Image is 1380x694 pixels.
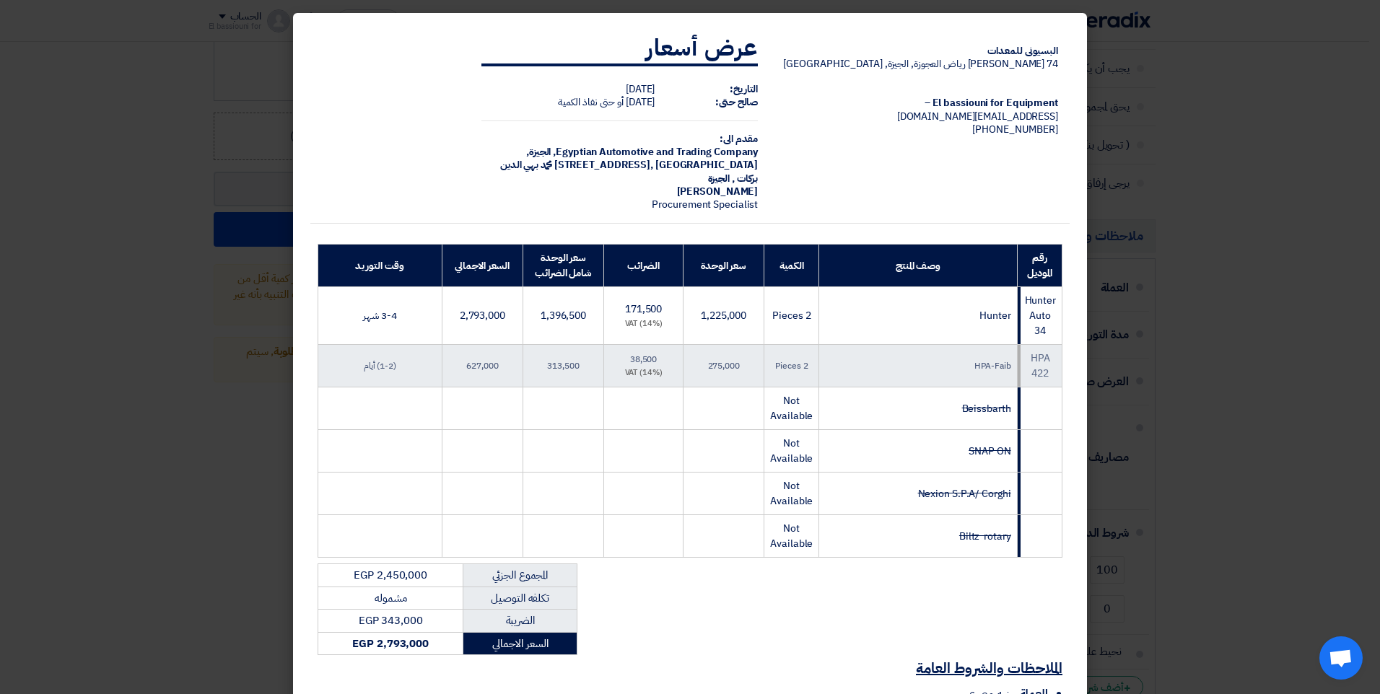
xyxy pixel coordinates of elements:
[730,82,758,97] strong: التاريخ:
[959,529,1011,544] strike: Biltz rotary
[558,95,624,110] span: أو حتى نفاذ الكمية
[720,131,758,146] strong: مقدم الى:
[770,521,813,551] span: Not Available
[772,308,811,323] span: 2 Pieces
[375,590,406,606] span: مشموله
[969,444,1010,459] strike: SNAP ON
[775,359,808,372] span: 2 Pieces
[610,318,677,330] div: (14%) VAT
[460,308,505,323] span: 2,793,000
[701,308,746,323] span: 1,225,000
[715,95,758,110] strong: صالح حتى:
[553,144,758,159] span: Egyptian Automotive and Trading Company,
[463,632,577,655] td: السعر الاجمالي
[466,359,498,372] span: 627,000
[781,45,1058,58] div: البسيونى للمعدات
[770,436,813,466] span: Not Available
[962,401,1011,416] strike: Beissbarth
[547,359,579,372] span: 313,500
[646,30,758,65] strong: عرض أسعار
[352,636,429,651] strong: EGP 2,793,000
[625,302,662,317] span: 171,500
[463,610,577,633] td: الضريبة
[1017,245,1062,287] th: رقم الموديل
[318,564,463,587] td: EGP 2,450,000
[500,144,758,185] span: الجيزة, [GEOGRAPHIC_DATA] ,[STREET_ADDRESS] محمد بهي الدين بركات , الجيزة
[610,367,677,379] div: (14%) VAT
[359,612,423,628] span: EGP 343,000
[770,478,813,509] span: Not Available
[1319,636,1363,680] div: Open chat
[318,245,442,287] th: وقت التوريد
[764,245,819,287] th: الكمية
[626,82,655,97] span: [DATE]
[897,109,1058,124] span: [EMAIL_ADDRESS][DOMAIN_NAME]
[604,245,684,287] th: الضرائب
[626,95,655,110] span: [DATE]
[684,245,764,287] th: سعر الوحدة
[463,564,577,587] td: المجموع الجزئي
[783,56,1058,71] span: 74 [PERSON_NAME] رياض العجوزة, الجيزة, [GEOGRAPHIC_DATA]
[630,353,657,366] span: 38,500
[770,393,813,423] span: Not Available
[916,657,1062,679] u: الملاحظات والشروط العامة
[1017,345,1062,387] td: HPA 422
[708,359,740,372] span: 275,000
[442,245,523,287] th: السعر الاجمالي
[972,122,1058,137] span: [PHONE_NUMBER]
[974,359,1010,372] span: HPA-Faib
[463,587,577,610] td: تكلفه التوصيل
[819,245,1017,287] th: وصف المنتج
[979,308,1010,323] span: Hunter
[677,184,759,199] span: [PERSON_NAME]
[364,359,396,372] span: (1-2) أيام
[1017,287,1062,345] td: Hunter Auto 34
[918,486,1011,501] strike: Nexion S.P.A/ Corghi
[523,245,603,287] th: سعر الوحدة شامل الضرائب
[781,97,1058,110] div: El bassiouni for Equipment –
[652,197,758,212] span: Procurement Specialist
[541,308,586,323] span: 1,396,500
[363,308,396,323] span: 3-4 شهر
